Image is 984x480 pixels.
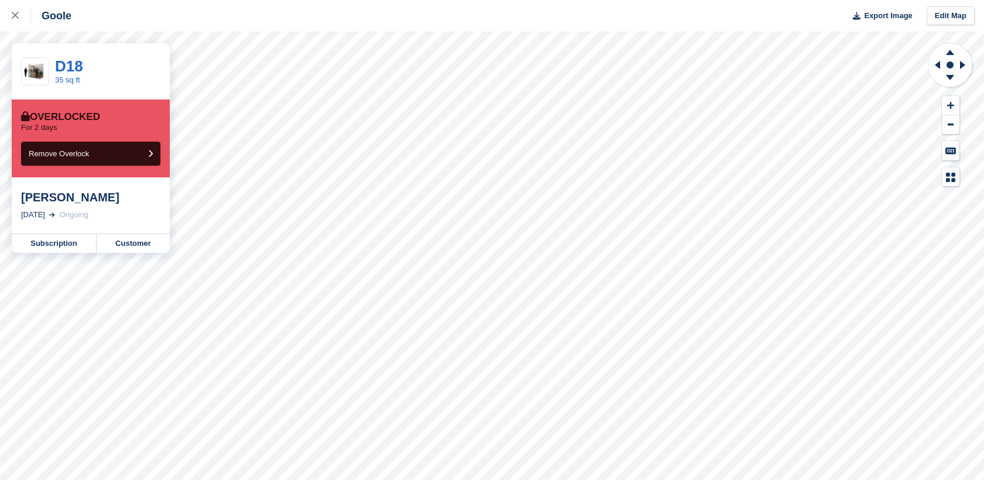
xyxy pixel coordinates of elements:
[31,9,71,23] div: Goole
[60,209,88,221] div: Ongoing
[22,61,49,82] img: 32-sqft-unit.jpg
[864,10,912,22] span: Export Image
[21,142,160,166] button: Remove Overlock
[21,123,57,132] p: For 2 days
[55,57,83,75] a: D18
[21,111,100,123] div: Overlocked
[29,149,89,158] span: Remove Overlock
[49,212,55,217] img: arrow-right-light-icn-cde0832a797a2874e46488d9cf13f60e5c3a73dbe684e267c42b8395dfbc2abf.svg
[12,234,97,253] a: Subscription
[21,190,160,204] div: [PERSON_NAME]
[927,6,975,26] a: Edit Map
[942,141,959,160] button: Keyboard Shortcuts
[21,209,45,221] div: [DATE]
[97,234,170,253] a: Customer
[942,96,959,115] button: Zoom In
[942,167,959,187] button: Map Legend
[55,76,80,84] a: 35 sq ft
[846,6,913,26] button: Export Image
[942,115,959,135] button: Zoom Out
